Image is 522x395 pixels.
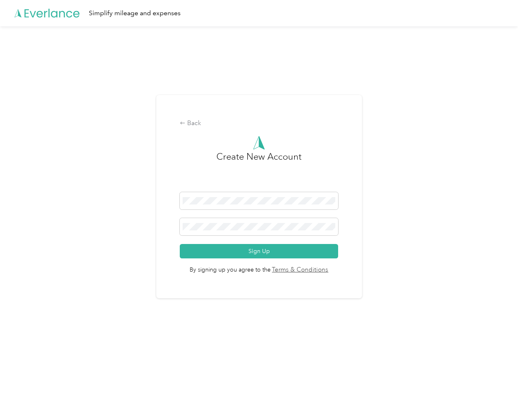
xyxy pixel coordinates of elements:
[89,8,181,19] div: Simplify mileage and expenses
[271,265,329,275] a: Terms & Conditions
[216,150,302,192] h3: Create New Account
[180,244,338,258] button: Sign Up
[180,258,338,275] span: By signing up you agree to the
[180,118,338,128] div: Back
